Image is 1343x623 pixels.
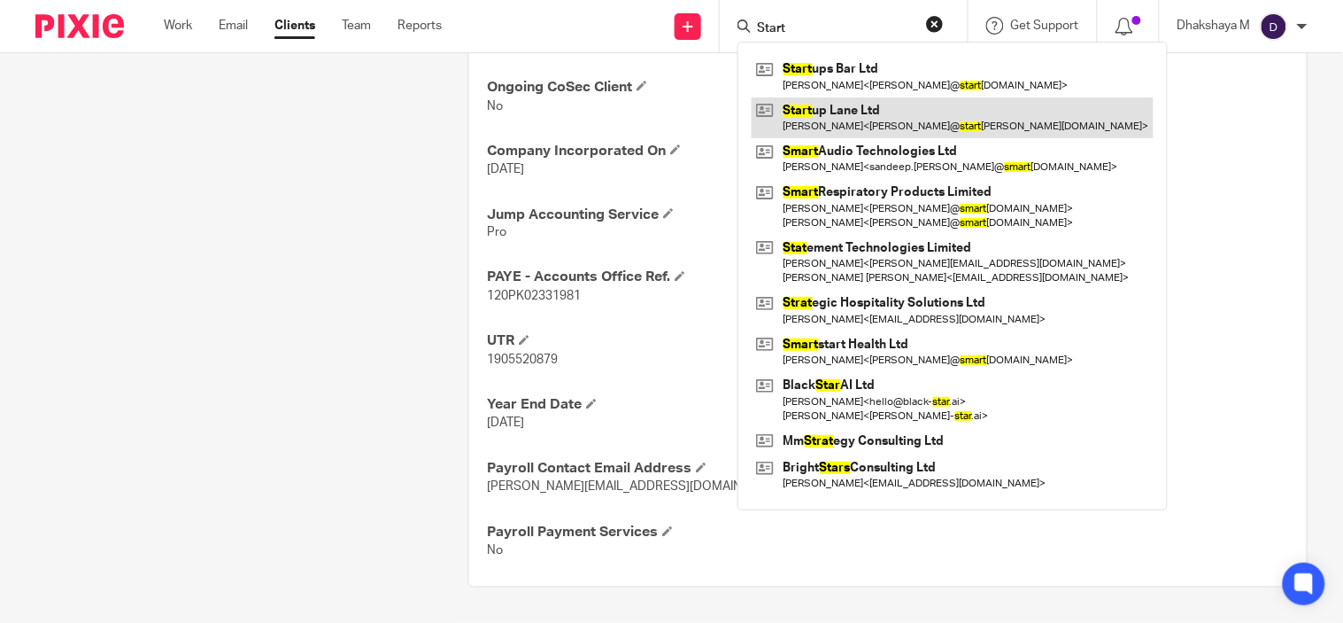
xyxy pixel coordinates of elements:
a: Clients [274,17,315,35]
h4: Jump Accounting Service [487,206,888,224]
span: Pro [487,227,506,239]
span: Get Support [1011,19,1079,32]
span: No [487,100,503,113]
a: Work [164,17,192,35]
span: 120PK02331981 [487,291,581,303]
span: [PERSON_NAME][EMAIL_ADDRESS][DOMAIN_NAME] [487,481,786,494]
h4: UTR [487,332,888,351]
h4: Payroll Payment Services [487,524,888,542]
h4: Payroll Contact Email Address [487,460,888,479]
img: Pixie [35,14,124,38]
h4: Ongoing CoSec Client [487,78,888,97]
input: Search [755,21,915,37]
span: 1905520879 [487,354,558,367]
a: Team [342,17,371,35]
h4: PAYE - Accounts Office Ref. [487,269,888,287]
img: svg%3E [1260,12,1288,41]
a: Email [219,17,248,35]
span: [DATE] [487,163,524,175]
button: Clear [926,15,944,33]
h4: Company Incorporated On [487,142,888,160]
span: [DATE] [487,417,524,430]
h4: Year End Date [487,396,888,415]
span: No [487,545,503,557]
p: Dhakshaya M [1177,17,1251,35]
a: Reports [397,17,442,35]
